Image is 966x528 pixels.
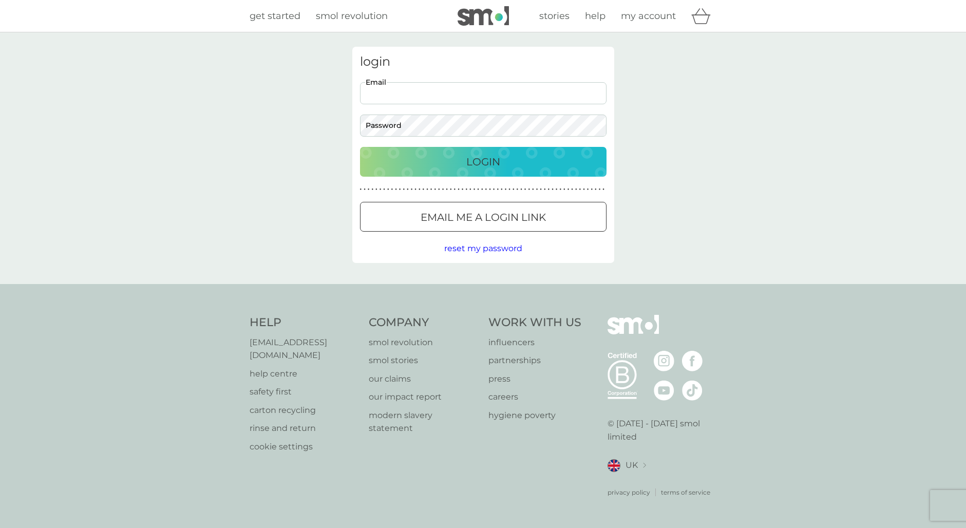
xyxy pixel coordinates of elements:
button: reset my password [444,242,522,255]
p: ● [505,187,507,192]
p: smol stories [369,354,478,367]
a: careers [488,390,581,404]
p: ● [591,187,593,192]
p: ● [559,187,561,192]
img: visit the smol Youtube page [654,380,674,401]
p: ● [556,187,558,192]
img: UK flag [608,459,620,472]
p: ● [548,187,550,192]
p: ● [477,187,479,192]
a: modern slavery statement [369,409,478,435]
h4: Company [369,315,478,331]
p: ● [552,187,554,192]
p: ● [383,187,385,192]
span: help [585,10,605,22]
p: ● [438,187,440,192]
a: our impact report [369,390,478,404]
p: ● [368,187,370,192]
img: select a new location [643,463,646,468]
a: partnerships [488,354,581,367]
a: press [488,372,581,386]
button: Login [360,147,607,177]
p: carton recycling [250,404,359,417]
p: ● [450,187,452,192]
p: ● [414,187,416,192]
img: visit the smol Instagram page [654,351,674,371]
p: ● [403,187,405,192]
p: ● [454,187,456,192]
a: help centre [250,367,359,381]
p: ● [579,187,581,192]
a: terms of service [661,487,710,497]
p: ● [430,187,432,192]
p: ● [380,187,382,192]
img: visit the smol Facebook page [682,351,703,371]
span: smol revolution [316,10,388,22]
a: safety first [250,385,359,399]
p: ● [540,187,542,192]
span: my account [621,10,676,22]
p: ● [375,187,377,192]
p: ● [497,187,499,192]
a: rinse and return [250,422,359,435]
a: smol revolution [316,9,388,24]
p: ● [501,187,503,192]
a: cookie settings [250,440,359,454]
p: ● [462,187,464,192]
p: ● [371,187,373,192]
p: ● [544,187,546,192]
p: ● [563,187,565,192]
span: reset my password [444,243,522,253]
p: ● [524,187,526,192]
h4: Work With Us [488,315,581,331]
p: ● [387,187,389,192]
p: ● [391,187,393,192]
p: ● [513,187,515,192]
p: ● [520,187,522,192]
p: [EMAIL_ADDRESS][DOMAIN_NAME] [250,336,359,362]
a: stories [539,9,570,24]
a: get started [250,9,300,24]
p: ● [469,187,471,192]
a: privacy policy [608,487,650,497]
p: ● [599,187,601,192]
p: ● [489,187,491,192]
a: hygiene poverty [488,409,581,422]
p: ● [411,187,413,192]
p: ● [399,187,401,192]
p: ● [442,187,444,192]
button: Email me a login link [360,202,607,232]
p: ● [481,187,483,192]
p: © [DATE] - [DATE] smol limited [608,417,717,443]
div: basket [691,6,717,26]
p: ● [364,187,366,192]
h4: Help [250,315,359,331]
p: Email me a login link [421,209,546,225]
p: ● [407,187,409,192]
span: UK [626,459,638,472]
p: ● [419,187,421,192]
p: ● [528,187,530,192]
p: ● [446,187,448,192]
a: help [585,9,605,24]
p: ● [602,187,604,192]
p: ● [587,187,589,192]
p: ● [473,187,476,192]
a: influencers [488,336,581,349]
p: ● [493,187,495,192]
a: our claims [369,372,478,386]
a: smol revolution [369,336,478,349]
p: ● [536,187,538,192]
h3: login [360,54,607,69]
